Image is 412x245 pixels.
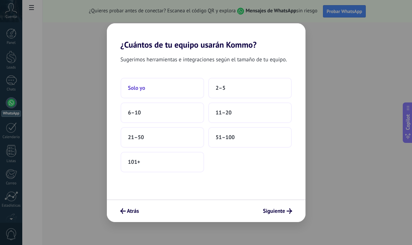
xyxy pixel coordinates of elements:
[128,159,140,166] span: 101+
[260,205,295,217] button: Siguiente
[216,85,226,91] span: 2–5
[216,134,235,141] span: 51–100
[208,127,292,148] button: 51–100
[121,55,287,64] span: Sugerimos herramientas e integraciones según el tamaño de tu equipo.
[263,209,285,213] span: Siguiente
[121,78,204,98] button: Solo yo
[121,102,204,123] button: 6–10
[128,85,145,91] span: Solo yo
[121,152,204,172] button: 101+
[107,23,305,50] h2: ¿Cuántos de tu equipo usarán Kommo?
[128,109,141,116] span: 6–10
[128,134,144,141] span: 21–50
[121,127,204,148] button: 21–50
[117,205,142,217] button: Atrás
[216,109,232,116] span: 11–20
[208,78,292,98] button: 2–5
[208,102,292,123] button: 11–20
[127,209,139,213] span: Atrás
